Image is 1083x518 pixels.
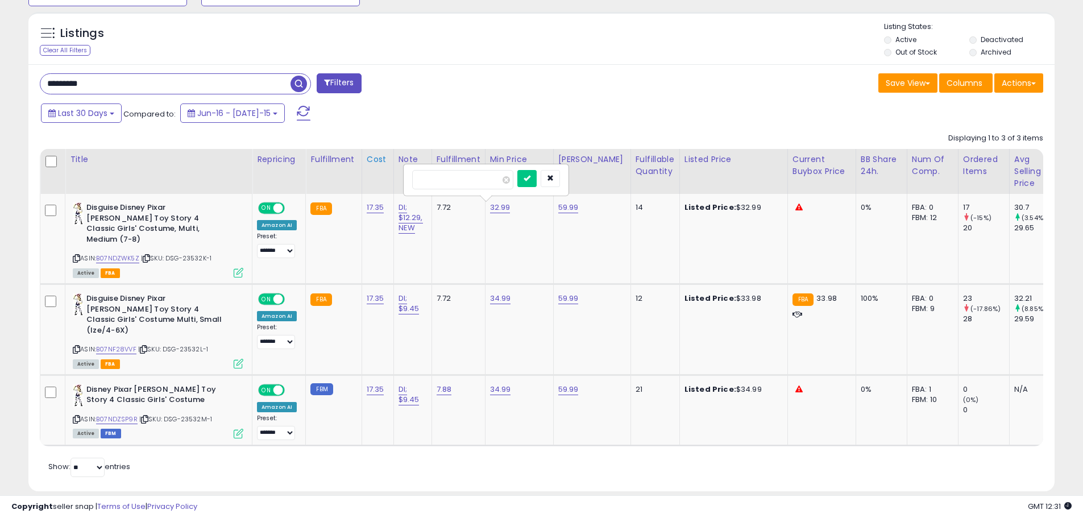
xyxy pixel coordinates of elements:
[257,324,297,349] div: Preset:
[197,107,271,119] span: Jun-16 - [DATE]-15
[861,154,902,177] div: BB Share 24h.
[558,154,626,165] div: [PERSON_NAME]
[437,202,476,213] div: 7.72
[86,202,225,247] b: Disguise Disney Pixar [PERSON_NAME] Toy Story 4 Classic Girls' Costume, Multi, Medium (7-8)
[912,154,953,177] div: Num of Comp.
[861,202,898,213] div: 0%
[1014,154,1056,189] div: Avg Selling Price
[1014,384,1052,395] div: N/A
[73,293,84,316] img: 41AbCjAemJL._SL40_.jpg
[73,359,99,369] span: All listings currently available for purchase on Amazon
[257,154,301,165] div: Repricing
[816,293,837,304] span: 33.98
[963,314,1009,324] div: 28
[11,501,53,512] strong: Copyright
[257,311,297,321] div: Amazon AI
[792,293,814,306] small: FBA
[963,395,979,404] small: (0%)
[96,345,136,354] a: B07NF28VVF
[912,213,949,223] div: FBM: 12
[73,384,243,437] div: ASIN:
[963,405,1009,415] div: 0
[101,359,120,369] span: FBA
[684,384,736,395] b: Listed Price:
[257,415,297,440] div: Preset:
[73,293,243,367] div: ASIN:
[1014,202,1060,213] div: 30.7
[73,268,99,278] span: All listings currently available for purchase on Amazon
[257,402,297,412] div: Amazon AI
[86,293,225,338] b: Disguise Disney Pixar [PERSON_NAME] Toy Story 4 Classic Girls' Costume Multi, Small (Ize/4-6X)
[684,154,783,165] div: Listed Price
[399,293,420,314] a: DI; $9.45
[684,293,779,304] div: $33.98
[878,73,937,93] button: Save View
[684,384,779,395] div: $34.99
[73,202,84,225] img: 41AbCjAemJL._SL40_.jpg
[399,202,423,234] a: DI; $12.29, NEW
[70,154,247,165] div: Title
[970,304,1001,313] small: (-17.86%)
[1014,293,1060,304] div: 32.21
[310,383,333,395] small: FBM
[636,202,671,213] div: 14
[147,501,197,512] a: Privacy Policy
[912,304,949,314] div: FBM: 9
[1014,223,1060,233] div: 29.65
[310,293,331,306] small: FBA
[490,154,549,165] div: Min Price
[437,293,476,304] div: 7.72
[963,154,1005,177] div: Ordered Items
[257,233,297,258] div: Preset:
[981,35,1023,44] label: Deactivated
[101,268,120,278] span: FBA
[963,223,1009,233] div: 20
[41,103,122,123] button: Last 30 Days
[437,154,480,177] div: Fulfillment Cost
[861,384,898,395] div: 0%
[1028,501,1072,512] span: 2025-08-15 12:31 GMT
[912,384,949,395] div: FBA: 1
[283,204,301,213] span: OFF
[1022,304,1046,313] small: (8.85%)
[58,107,107,119] span: Last 30 Days
[283,386,301,395] span: OFF
[138,345,208,354] span: | SKU: DSG-23532L-1
[884,22,1055,32] p: Listing States:
[96,415,138,424] a: B07NDZSP9R
[73,429,99,438] span: All listings currently available for purchase on Amazon
[101,429,121,438] span: FBM
[947,77,982,89] span: Columns
[1022,213,1046,222] small: (3.54%)
[558,293,579,304] a: 59.99
[139,415,212,424] span: | SKU: DSG-23532M-1
[490,293,511,304] a: 34.99
[684,202,736,213] b: Listed Price:
[123,109,176,119] span: Compared to:
[912,202,949,213] div: FBA: 0
[310,202,331,215] small: FBA
[259,295,273,304] span: ON
[490,202,511,213] a: 32.99
[981,47,1011,57] label: Archived
[257,220,297,230] div: Amazon AI
[399,154,427,165] div: Note
[259,204,273,213] span: ON
[259,386,273,395] span: ON
[912,293,949,304] div: FBA: 0
[963,293,1009,304] div: 23
[963,202,1009,213] div: 17
[96,254,139,263] a: B07NDZWK5Z
[684,202,779,213] div: $32.99
[963,384,1009,395] div: 0
[317,73,361,93] button: Filters
[895,47,937,57] label: Out of Stock
[73,384,84,407] img: 41AbCjAemJL._SL40_.jpg
[97,501,146,512] a: Terms of Use
[912,395,949,405] div: FBM: 10
[636,154,675,177] div: Fulfillable Quantity
[141,254,211,263] span: | SKU: DSG-23532K-1
[636,384,671,395] div: 21
[310,154,356,165] div: Fulfillment
[86,384,225,408] b: Disney Pixar [PERSON_NAME] Toy Story 4 Classic Girls' Costume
